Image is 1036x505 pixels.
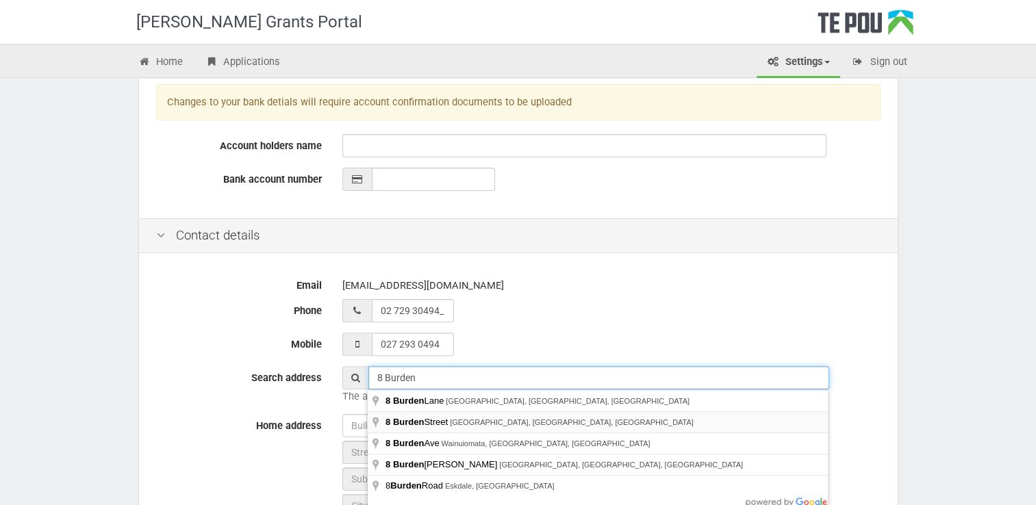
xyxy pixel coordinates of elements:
div: Contact details [139,218,898,253]
span: Eskdale, [GEOGRAPHIC_DATA] [445,482,555,490]
span: [GEOGRAPHIC_DATA], [GEOGRAPHIC_DATA], [GEOGRAPHIC_DATA] [499,461,743,469]
input: Find your home address by typing here... [368,366,829,389]
input: Street number [342,441,462,464]
a: Sign out [842,48,918,78]
span: 8 [386,417,390,427]
label: Home address [146,414,332,433]
div: Te Pou Logo [818,10,913,44]
div: Changes to your bank detials will require account confirmation documents to be uploaded [156,84,881,120]
span: Burden [393,417,425,427]
span: 8 [386,396,390,406]
a: Applications [194,48,290,78]
span: Lane [386,396,446,406]
span: Account holders name [220,140,322,152]
span: [GEOGRAPHIC_DATA], [GEOGRAPHIC_DATA], [GEOGRAPHIC_DATA] [450,418,694,426]
span: 8 [386,438,390,448]
span: [PERSON_NAME] [386,459,499,469]
a: Settings [757,48,840,78]
span: Burden [393,438,425,448]
span: [GEOGRAPHIC_DATA], [GEOGRAPHIC_DATA], [GEOGRAPHIC_DATA] [446,397,690,405]
label: Email [146,274,332,293]
span: Burden [393,396,425,406]
a: Home [128,48,194,78]
input: Suburb [342,467,787,491]
div: [EMAIL_ADDRESS][DOMAIN_NAME] [342,274,881,298]
span: Bank account number [223,173,322,185]
span: The address should start with the street number followed by the street name. [342,390,692,402]
span: Ave [386,438,442,448]
span: Street [386,417,450,427]
span: Burden [390,480,422,491]
span: Mobile [291,338,322,350]
span: Wainuiomata, [GEOGRAPHIC_DATA], [GEOGRAPHIC_DATA] [442,439,650,448]
label: Search address [146,366,332,385]
span: Phone [294,305,322,317]
input: Building name [342,414,787,437]
span: 8 Road [386,480,445,491]
span: 8 Burden [386,459,424,469]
